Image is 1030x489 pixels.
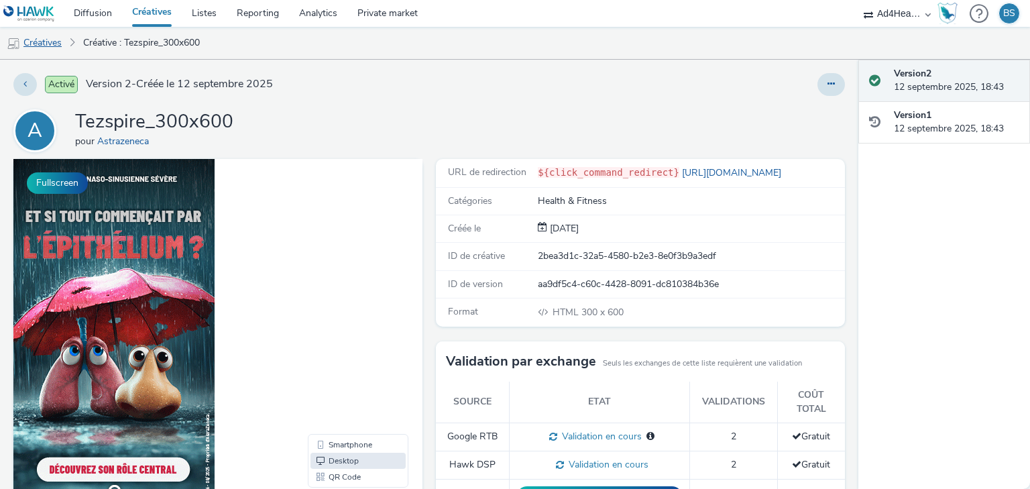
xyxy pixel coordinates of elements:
a: Hawk Academy [937,3,963,24]
td: Google RTB [436,423,510,451]
span: 2 [731,458,736,471]
span: [DATE] [547,222,579,235]
span: pour [75,135,97,148]
span: Smartphone [315,282,359,290]
div: 2bea3d1c-32a5-4580-b2e3-8e0f3b9a3edf [538,250,844,263]
span: Catégories [448,195,492,207]
h3: Validation par exchange [446,351,596,372]
div: Création 12 septembre 2025, 18:43 [547,222,579,235]
span: Gratuit [792,430,830,443]
h1: Tezspire_300x600 [75,109,233,135]
div: Health & Fitness [538,195,844,208]
div: BS [1003,3,1015,23]
strong: Version 2 [894,67,931,80]
img: mobile [7,37,20,50]
span: Validation en cours [564,458,648,471]
th: Validations [690,382,777,423]
div: A [27,112,42,150]
span: QR Code [315,314,347,322]
img: undefined Logo [3,5,55,22]
span: ID de créative [448,250,505,262]
button: Fullscreen [27,172,88,194]
span: 2 [731,430,736,443]
a: A [13,124,62,137]
li: QR Code [297,310,392,326]
a: Créative : Tezspire_300x600 [76,27,207,59]
span: Activé [45,76,78,93]
span: Format [448,305,478,318]
img: Hawk Academy [937,3,958,24]
a: Astrazeneca [97,135,154,148]
strong: Version 1 [894,109,931,121]
span: ID de version [448,278,503,290]
div: 12 septembre 2025, 18:43 [894,109,1019,136]
li: Smartphone [297,278,392,294]
span: Créée le [448,222,481,235]
th: Coût total [777,382,845,423]
span: HTML [553,306,581,319]
span: 300 x 600 [551,306,624,319]
span: Version 2 - Créée le 12 septembre 2025 [86,76,273,92]
span: Gratuit [792,458,830,471]
code: ${click_command_redirect} [538,167,679,178]
span: Desktop [315,298,345,306]
span: URL de redirection [448,166,526,178]
li: Desktop [297,294,392,310]
a: [URL][DOMAIN_NAME] [679,166,787,179]
span: Validation en cours [557,430,642,443]
th: Etat [510,382,690,423]
th: Source [436,382,510,423]
div: aa9df5c4-c60c-4428-8091-dc810384b36e [538,278,844,291]
td: Hawk DSP [436,451,510,479]
small: Seuls les exchanges de cette liste requièrent une validation [603,358,802,369]
div: 12 septembre 2025, 18:43 [894,67,1019,95]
